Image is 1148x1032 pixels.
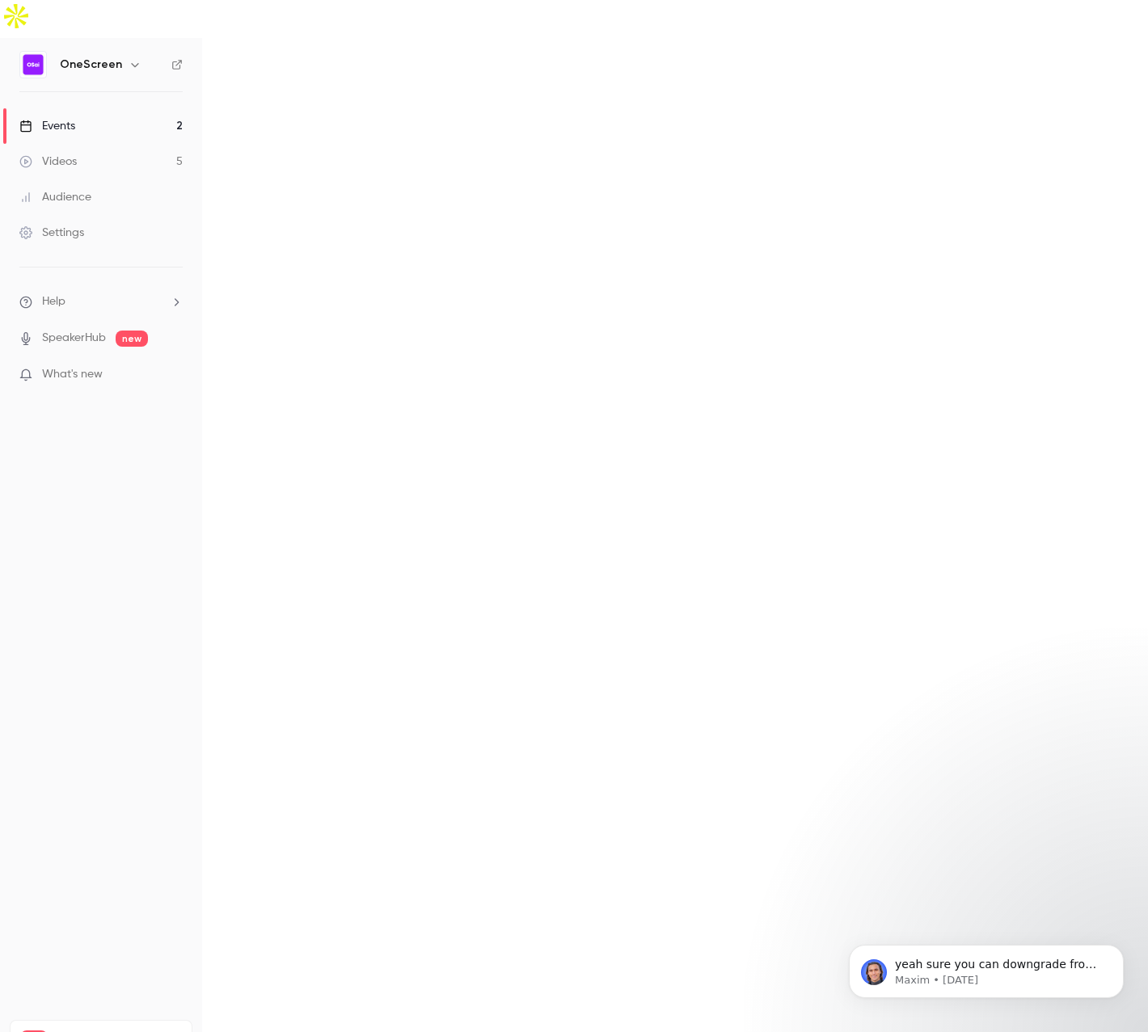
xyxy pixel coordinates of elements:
img: OneScreen [20,52,46,78]
a: SpeakerHub [42,330,106,347]
div: Audience [19,189,91,205]
iframe: Intercom notifications message [825,911,1148,1024]
div: Events [19,118,75,134]
span: What's new [42,366,103,383]
span: new [116,331,148,347]
div: Videos [19,154,77,170]
div: Settings [19,225,84,241]
h6: OneScreen [60,57,122,73]
li: help-dropdown-opener [19,293,183,310]
iframe: Noticeable Trigger [163,368,183,382]
span: Help [42,293,65,310]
